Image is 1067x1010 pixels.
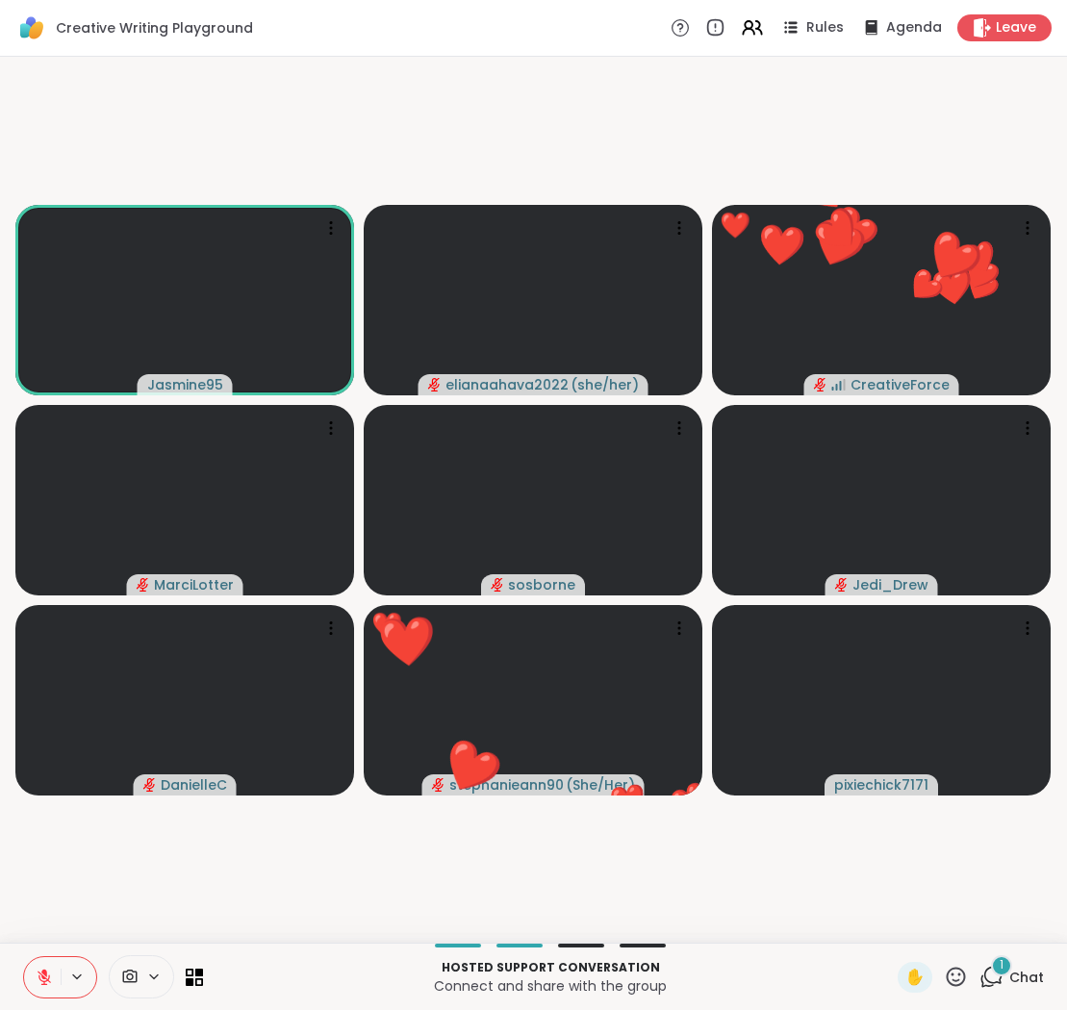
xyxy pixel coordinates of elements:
[814,378,827,391] span: audio-muted
[147,375,223,394] span: Jasmine95
[905,966,925,989] span: ✋
[357,593,458,694] button: ❤️
[996,18,1036,38] span: Leave
[806,18,844,38] span: Rules
[884,248,963,327] button: ❤️
[154,575,234,594] span: MarciLotter
[893,199,1012,318] button: ❤️
[787,179,890,282] button: ❤️
[886,18,942,38] span: Agenda
[835,578,849,592] span: audio-muted
[215,959,886,976] p: Hosted support conversation
[445,375,569,394] span: elianaahava2022
[851,375,950,394] span: CreativeForce
[571,375,639,394] span: ( she/her )
[143,778,157,792] span: audio-muted
[15,12,48,44] img: ShareWell Logomark
[428,378,442,391] span: audio-muted
[739,202,824,287] button: ❤️
[491,578,504,592] span: audio-muted
[720,207,750,244] div: ❤️
[566,775,635,795] span: ( She/Her )
[56,18,253,38] span: Creative Writing Playground
[215,976,886,996] p: Connect and share with the group
[508,575,575,594] span: sosborne
[408,706,532,830] button: ❤️
[161,775,227,795] span: DanielleC
[852,575,928,594] span: Jedi_Drew
[1000,957,1003,973] span: 1
[1009,968,1044,987] span: Chat
[834,775,928,795] span: pixiechick7171
[137,578,150,592] span: audio-muted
